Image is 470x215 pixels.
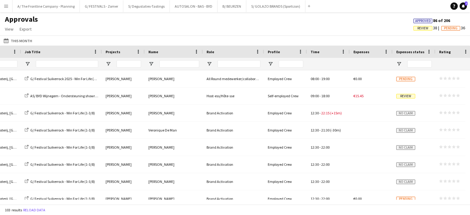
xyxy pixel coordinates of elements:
[145,70,203,87] div: [PERSON_NAME]
[413,18,450,23] span: 86 of 206
[319,111,321,115] span: -
[311,111,319,115] span: 12:30
[311,76,319,81] span: 08:00
[407,60,432,68] input: Expenses status Filter Input
[460,2,467,10] a: 7
[80,0,123,12] button: G/ FESTIVALS - Zomer
[30,128,95,132] span: G/ Festival Suikerrock - Win For Life (1-3/8)
[268,196,292,201] span: Employed Crew
[268,128,292,132] span: Employed Crew
[396,61,402,67] button: Open Filter Menu
[203,105,264,121] div: Brand Activation
[465,2,468,6] span: 7
[321,94,330,98] span: 18:00
[25,111,95,115] a: G/ Festival Suikerrock - Win For Life (1-3/8)
[311,94,319,98] span: 09:00
[203,173,264,190] div: Brand Activation
[268,76,292,81] span: Employed Crew
[123,0,170,12] button: S/ Degustaties-Tastings
[25,128,95,132] a: G/ Festival Suikerrock - Win For Life (1-3/8)
[268,50,280,54] span: Profile
[396,162,415,167] span: No claim
[30,179,95,184] span: G/ Festival Suikerrock - Win For Life (1-3/8)
[311,145,319,150] span: 12:30
[311,196,319,201] span: 12:30
[396,94,415,98] span: Review
[311,179,319,184] span: 12:30
[321,179,330,184] span: 22:00
[207,61,212,67] button: Open Filter Menu
[25,50,40,54] span: Job Title
[417,26,428,30] span: Review
[321,128,330,132] span: 21:30
[2,25,16,33] a: View
[145,190,203,207] div: [PERSON_NAME]
[203,70,264,87] div: All Round medewerker/collaborateur
[321,162,330,167] span: 22:00
[5,26,13,32] span: View
[268,61,273,67] button: Open Filter Menu
[203,139,264,156] div: Brand Activation
[145,87,203,104] div: [PERSON_NAME]
[321,76,330,81] span: 19:00
[353,196,362,201] span: €0.00
[203,190,264,207] div: Brand Activation
[203,156,264,173] div: Brand Activation
[30,76,110,81] span: G/ Festival Suikerrock 2025 - Win For Life (01-03/08))
[17,25,34,33] a: Export
[311,162,319,167] span: 12:30
[30,162,95,167] span: G/ Festival Suikerrock - Win For Life (1-3/8)
[25,145,95,150] a: G/ Festival Suikerrock - Win For Life (1-3/8)
[218,60,260,68] input: Role Filter Input
[268,94,299,98] span: Self-employed Crew
[30,196,95,201] span: G/ Festival Suikerrock - Win For Life (1-3/8)
[330,111,342,115] span: (+15m)
[102,70,145,87] div: [PERSON_NAME]
[279,60,303,68] input: Profile Filter Input
[268,111,292,115] span: Employed Crew
[117,60,141,68] input: Projects Filter Input
[30,111,95,115] span: G/ Festival Suikerrock - Win For Life (1-3/8)
[102,105,145,121] div: [PERSON_NAME]
[25,162,95,167] a: G/ Festival Suikerrock - Win For Life (1-3/8)
[396,128,415,133] span: No claim
[321,196,330,201] span: 22:00
[25,179,95,184] a: G/ Festival Suikerrock - Win For Life (1-3/8)
[159,60,199,68] input: Name Filter Input
[30,94,102,98] span: AS/ BYD Wijnegem - Ondersteuning showroom
[268,162,292,167] span: Employed Crew
[311,128,319,132] span: 12:30
[319,162,321,167] span: -
[148,61,154,67] button: Open Filter Menu
[203,87,264,104] div: Host-ess/Hôte-sse
[319,196,321,201] span: -
[319,145,321,150] span: -
[396,145,415,150] span: No claim
[246,0,305,12] button: S/ GOLAZO BRANDS (Sportizon)
[2,37,33,44] button: This Month
[319,76,321,81] span: -
[145,173,203,190] div: [PERSON_NAME]
[330,128,341,132] span: (-30m)
[145,139,203,156] div: [PERSON_NAME]
[441,25,465,31] span: 36
[25,61,30,67] button: Open Filter Menu
[396,197,415,201] span: Pending
[218,0,246,12] button: B/ BEURZEN
[203,122,264,139] div: Brand Activation
[439,50,451,54] span: Rating
[145,105,203,121] div: [PERSON_NAME]
[415,19,431,23] span: Approved
[311,50,319,54] span: Time
[36,60,98,68] input: Job Title Filter Input
[102,139,145,156] div: [PERSON_NAME]
[102,156,145,173] div: [PERSON_NAME]
[106,50,120,54] span: Projects
[396,77,415,81] span: Pending
[102,122,145,139] div: [PERSON_NAME]
[170,0,218,12] button: AUTOSALON - BAS - BYD
[268,179,292,184] span: Employed Crew
[145,156,203,173] div: [PERSON_NAME]
[353,76,362,81] span: €0.00
[25,196,95,201] a: G/ Festival Suikerrock - Win For Life (1-3/8)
